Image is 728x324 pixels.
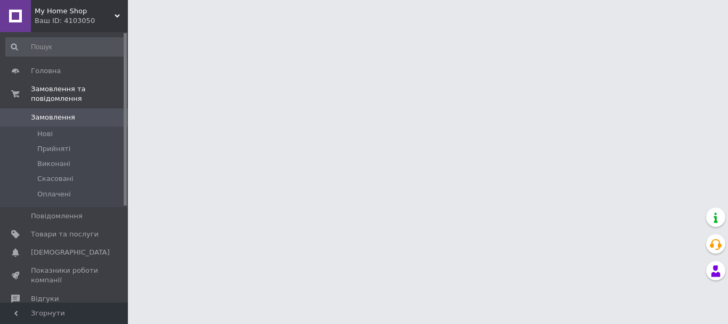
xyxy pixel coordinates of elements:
[31,248,110,257] span: [DEMOGRAPHIC_DATA]
[37,174,74,184] span: Скасовані
[31,266,99,285] span: Показники роботи компанії
[37,129,53,139] span: Нові
[5,37,126,57] input: Пошук
[31,84,128,104] span: Замовлення та повідомлення
[31,230,99,239] span: Товари та послуги
[31,294,59,304] span: Відгуки
[37,144,70,154] span: Прийняті
[37,189,71,199] span: Оплачені
[31,66,61,76] span: Головна
[31,113,75,122] span: Замовлення
[31,211,83,221] span: Повідомлення
[35,6,115,16] span: My Home Shop
[35,16,128,26] div: Ваш ID: 4103050
[37,159,70,169] span: Виконані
